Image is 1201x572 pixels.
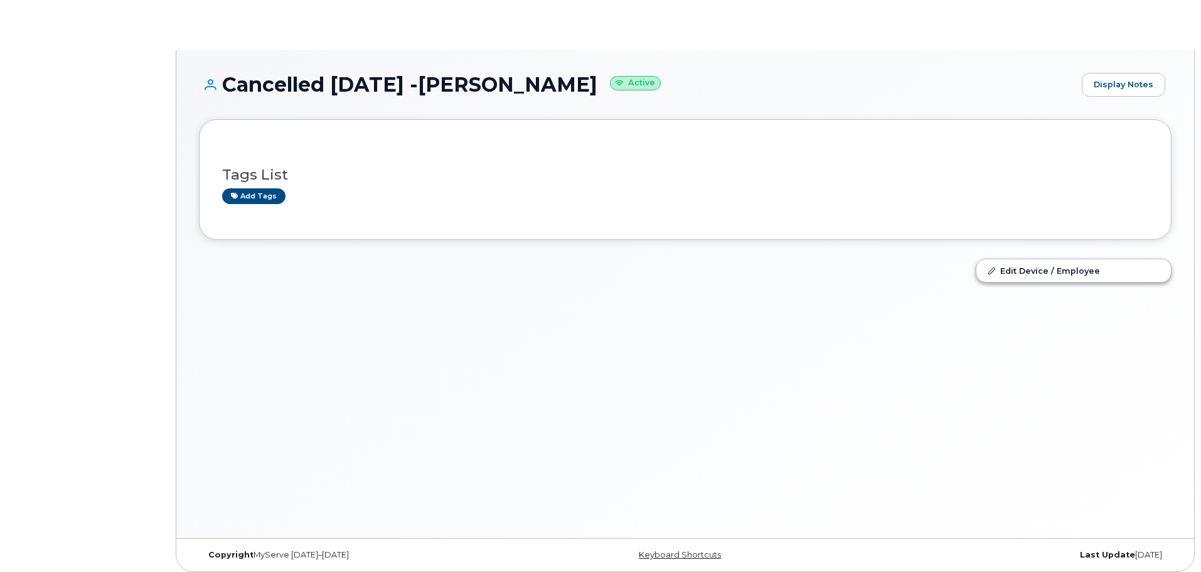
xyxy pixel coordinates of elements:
a: Add tags [222,188,286,204]
a: Keyboard Shortcuts [639,550,721,559]
h1: Cancelled [DATE] -[PERSON_NAME] [199,73,1076,95]
strong: Copyright [208,550,254,559]
strong: Last Update [1080,550,1135,559]
a: Edit Device / Employee [976,259,1171,282]
a: Display Notes [1082,73,1165,97]
div: MyServe [DATE]–[DATE] [199,550,523,560]
small: Active [610,76,661,90]
h3: Tags List [222,167,1148,183]
div: [DATE] [847,550,1172,560]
